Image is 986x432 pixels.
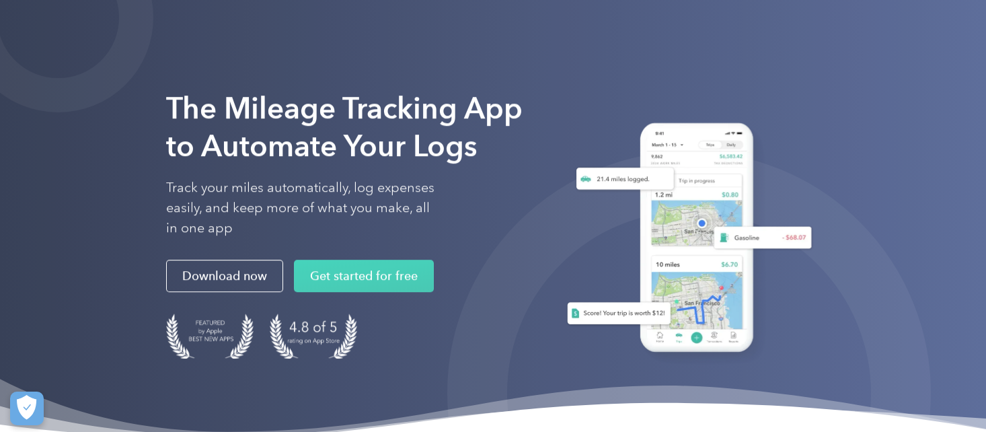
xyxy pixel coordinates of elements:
[166,260,283,292] a: Download now
[270,314,357,359] img: 4.9 out of 5 stars on the app store
[166,314,254,359] img: Badge for Featured by Apple Best New Apps
[166,178,435,238] p: Track your miles automatically, log expenses easily, and keep more of what you make, all in one app
[551,112,820,367] img: Everlance, mileage tracker app, expense tracking app
[294,260,434,292] a: Get started for free
[166,90,523,164] strong: The Mileage Tracking App to Automate Your Logs
[10,392,44,425] button: Cookies Settings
